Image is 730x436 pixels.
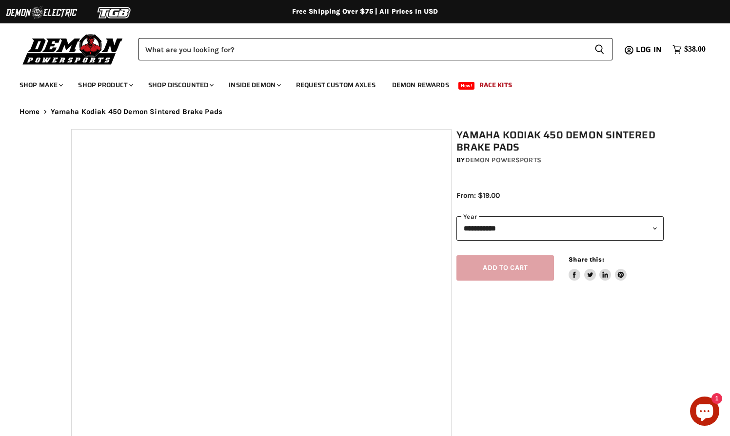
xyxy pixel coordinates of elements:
a: Home [20,108,40,116]
span: $38.00 [684,45,706,54]
input: Search [138,38,587,60]
form: Product [138,38,612,60]
inbox-online-store-chat: Shopify online store chat [687,397,722,428]
img: TGB Logo 2 [78,3,151,22]
div: by [456,155,664,166]
h1: Yamaha Kodiak 450 Demon Sintered Brake Pads [456,129,664,153]
a: Shop Product [71,75,139,95]
aside: Share this: [569,255,627,281]
a: Demon Powersports [465,156,541,164]
a: Shop Make [12,75,69,95]
img: Demon Electric Logo 2 [5,3,78,22]
button: Search [587,38,612,60]
img: Demon Powersports [20,32,126,66]
span: New! [458,82,475,90]
a: Request Custom Axles [289,75,383,95]
a: Race Kits [472,75,519,95]
a: $38.00 [668,42,710,57]
a: Log in [631,45,668,54]
select: year [456,216,664,240]
span: Share this: [569,256,604,263]
span: Yamaha Kodiak 450 Demon Sintered Brake Pads [51,108,222,116]
a: Shop Discounted [141,75,219,95]
span: Log in [636,43,662,56]
a: Demon Rewards [385,75,456,95]
span: From: $19.00 [456,191,500,200]
ul: Main menu [12,71,703,95]
a: Inside Demon [221,75,287,95]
